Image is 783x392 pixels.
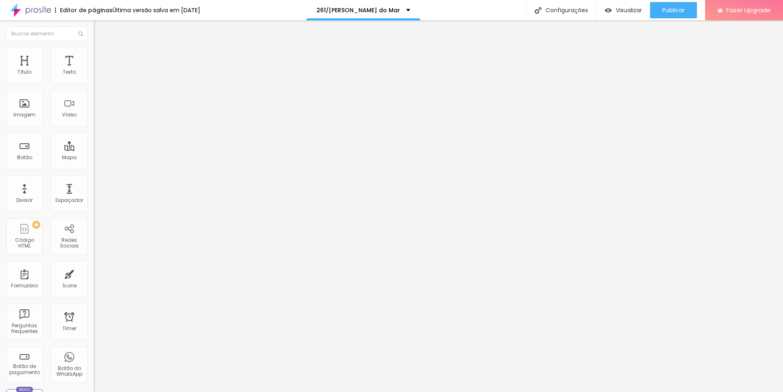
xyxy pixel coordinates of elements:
div: Código HTML [8,237,40,249]
div: Formulário [11,283,38,289]
div: Timer [62,326,76,331]
span: Publicar [662,7,685,13]
img: Icone [535,7,542,14]
span: Fazer Upgrade [726,7,771,13]
div: Divisor [16,197,33,203]
div: Mapa [62,155,77,160]
div: Botão do WhatsApp [53,366,85,377]
img: Icone [78,31,83,36]
div: Editor de páginas [55,7,113,13]
div: Ícone [62,283,77,289]
div: Botão de pagamento [8,364,40,375]
div: Botão [17,155,32,160]
div: Perguntas frequentes [8,323,40,335]
span: Visualizar [616,7,642,13]
div: Título [18,69,31,75]
p: 261/[PERSON_NAME] do Mar [316,7,400,13]
button: Visualizar [597,2,650,18]
div: Imagem [13,112,35,118]
div: Última versão salva em [DATE] [113,7,200,13]
input: Buscar elemento [6,26,88,41]
button: Publicar [650,2,697,18]
div: Texto [63,69,76,75]
div: Espaçador [55,197,83,203]
div: Vídeo [62,112,77,118]
div: Redes Sociais [53,237,85,249]
img: view-1.svg [605,7,612,14]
